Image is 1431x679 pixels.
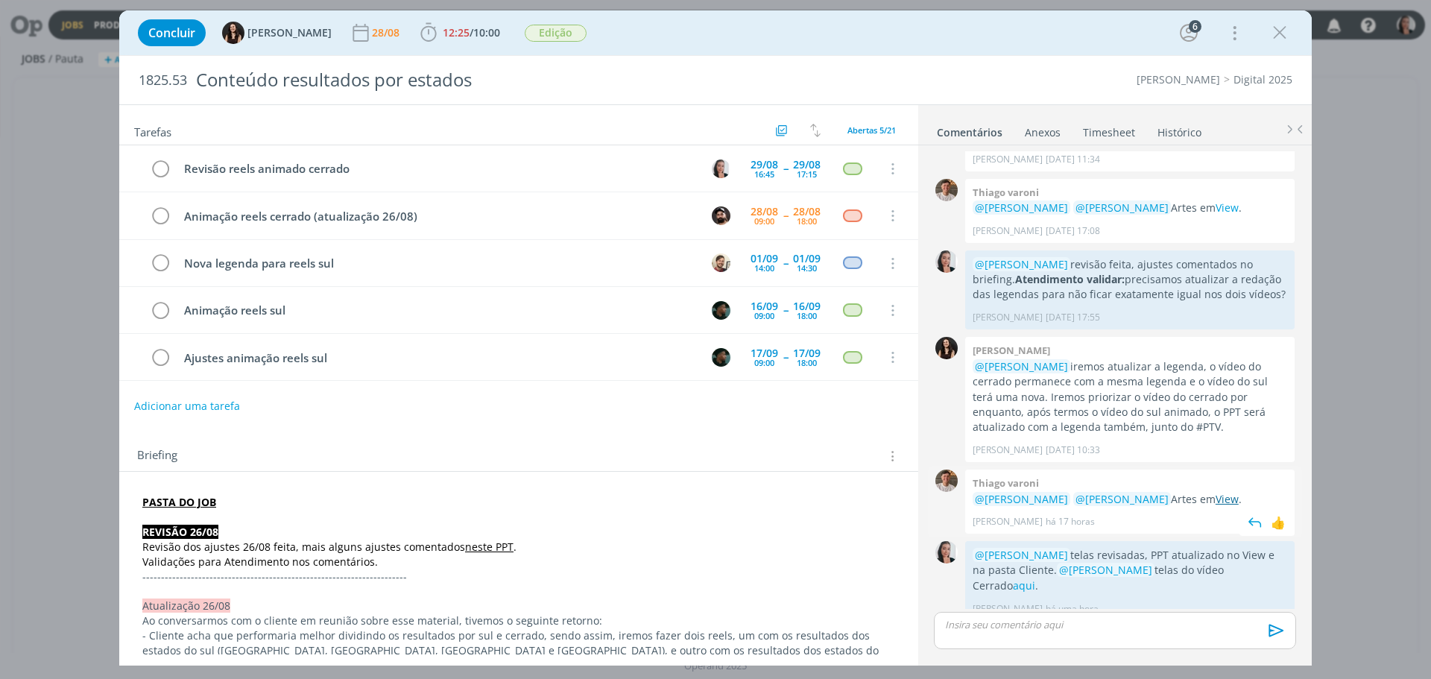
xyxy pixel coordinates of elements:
div: 28/08 [372,28,402,38]
div: 09:00 [754,312,774,320]
p: [PERSON_NAME] [973,443,1043,457]
span: -- [783,210,788,221]
b: [PERSON_NAME] [973,344,1050,357]
span: [DATE] 17:55 [1046,311,1100,324]
span: -- [783,305,788,315]
p: Artes em . [973,200,1287,215]
button: Concluir [138,19,206,46]
p: [PERSON_NAME] [973,602,1043,616]
img: K [712,301,730,320]
div: 18:00 [797,312,817,320]
img: K [712,348,730,367]
img: arrow-down-up.svg [810,124,821,137]
span: Atualização 26/08 [142,599,230,613]
span: @[PERSON_NAME] [975,257,1068,271]
a: Comentários [936,119,1003,140]
span: Tarefas [134,121,171,139]
button: Edição [524,24,587,42]
b: Thiago varoni [973,186,1039,199]
span: [PERSON_NAME] [247,28,332,38]
p: [PERSON_NAME] [973,515,1043,528]
span: 1825.53 [139,72,187,89]
div: 17/09 [793,348,821,359]
div: Ajustes animação reels sul [177,349,698,367]
a: aqui [1013,578,1035,593]
img: C [712,160,730,178]
span: Concluir [148,27,195,39]
div: 17/09 [751,348,778,359]
div: 09:00 [754,217,774,225]
div: 29/08 [793,160,821,170]
span: @[PERSON_NAME] [975,200,1068,215]
button: B [710,204,732,227]
strong: Atendimento validar: [1015,272,1125,286]
a: Digital 2025 [1233,72,1292,86]
span: [DATE] 11:34 [1046,153,1100,166]
p: - Cliente acha que performaria melhor dividindo os resultados por sul e cerrado, sendo assim, ire... [142,628,895,673]
div: 14:00 [754,264,774,272]
img: answer.svg [1244,511,1266,534]
div: Revisão reels animado cerrado [177,160,698,178]
span: Briefing [137,446,177,466]
p: Ao conversarmos com o cliente em reunião sobre esse material, tivemos o seguinte retorno: [142,613,895,628]
span: -- [783,258,788,268]
div: 29/08 [751,160,778,170]
button: C [710,157,732,180]
span: há 17 horas [1046,515,1095,528]
span: Revisão dos ajustes 26/08 feita, mais alguns ajustes comentados [142,540,465,554]
b: Thiago varoni [973,476,1039,490]
button: 12:25/10:00 [417,21,504,45]
button: K [710,346,732,368]
span: / [470,25,473,40]
p: revisão feita, ajustes comentados no briefing. precisamos atualizar a redação das legendas para n... [973,257,1287,303]
a: View [1216,200,1239,215]
img: T [935,179,958,201]
img: I [222,22,244,44]
div: 16/09 [751,301,778,312]
a: View [1216,492,1239,506]
img: I [935,337,958,359]
div: Conteúdo resultados por estados [190,62,806,98]
span: @[PERSON_NAME] [1075,200,1169,215]
div: 28/08 [751,206,778,217]
div: dialog [119,10,1312,666]
span: -- [783,163,788,174]
a: Histórico [1157,119,1202,140]
p: [PERSON_NAME] [973,153,1043,166]
span: Validações para Atendimento nos comentários. [142,555,378,569]
strong: REVISÃO 26/08 [142,525,218,539]
span: @[PERSON_NAME] [1059,563,1152,577]
span: 10:00 [473,25,500,40]
p: iremos atualizar a legenda, o vídeo do cerrado permanece com a mesma legenda e o vídeo do sul ter... [973,359,1287,435]
div: Animação reels sul [177,301,698,320]
div: 16/09 [793,301,821,312]
div: 09:00 [754,359,774,367]
span: @[PERSON_NAME] [975,492,1068,506]
div: 28/08 [793,206,821,217]
span: há uma hora [1046,602,1099,616]
span: @[PERSON_NAME] [975,359,1068,373]
div: 👍 [1271,514,1286,531]
div: 18:00 [797,359,817,367]
p: ----------------------------------------------------------------------- [142,569,895,584]
img: C [935,541,958,563]
span: 12:25 [443,25,470,40]
img: C [935,250,958,273]
a: [PERSON_NAME] [1137,72,1220,86]
div: Anexos [1025,125,1061,140]
button: 6 [1177,21,1201,45]
a: PASTA DO JOB [142,495,216,509]
a: Timesheet [1082,119,1136,140]
div: 14:30 [797,264,817,272]
img: G [712,253,730,272]
button: Adicionar uma tarefa [133,393,241,420]
span: [DATE] 10:33 [1046,443,1100,457]
span: Edição [525,25,587,42]
a: neste PPT [465,540,514,554]
div: Animação reels cerrado (atualização 26/08) [177,207,698,226]
span: @[PERSON_NAME] [975,548,1068,562]
p: [PERSON_NAME] [973,311,1043,324]
div: 17:15 [797,170,817,178]
span: @[PERSON_NAME] [1075,492,1169,506]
